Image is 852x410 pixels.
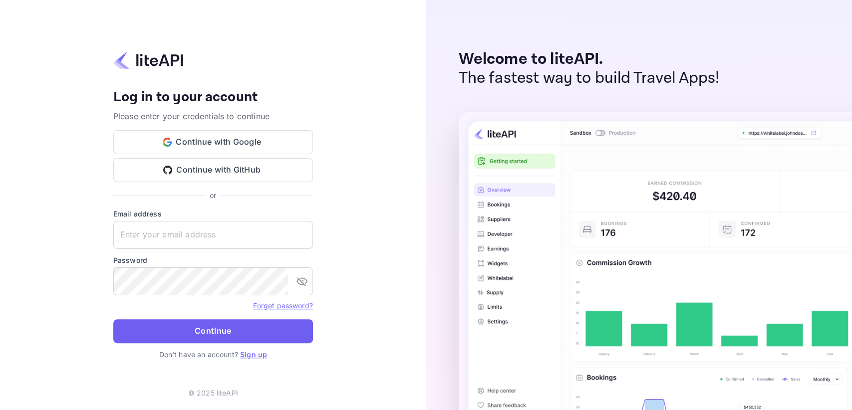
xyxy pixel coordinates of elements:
[113,349,313,360] p: Don't have an account?
[113,221,313,249] input: Enter your email address
[253,300,312,310] a: Forget password?
[253,301,312,310] a: Forget password?
[113,158,313,182] button: Continue with GitHub
[240,350,267,359] a: Sign up
[113,110,313,122] p: Please enter your credentials to continue
[459,69,720,88] p: The fastest way to build Travel Apps!
[459,50,720,69] p: Welcome to liteAPI.
[188,388,238,398] p: © 2025 liteAPI
[113,50,183,70] img: liteapi
[113,89,313,106] h4: Log in to your account
[113,130,313,154] button: Continue with Google
[113,319,313,343] button: Continue
[210,190,216,201] p: or
[113,208,313,219] label: Email address
[113,255,313,265] label: Password
[292,271,312,291] button: toggle password visibility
